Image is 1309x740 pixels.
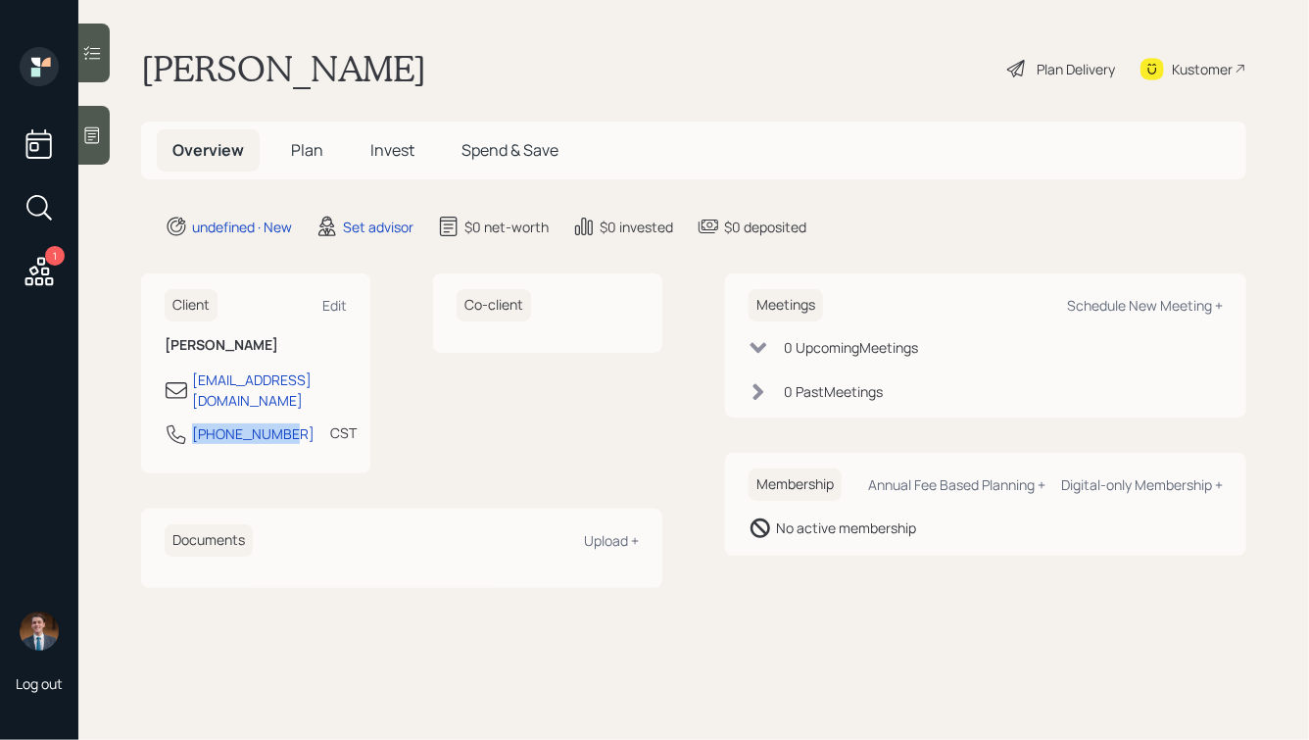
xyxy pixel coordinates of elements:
span: Spend & Save [461,139,558,161]
div: $0 invested [600,217,673,237]
div: No active membership [776,518,916,538]
div: Schedule New Meeting + [1067,296,1223,315]
h6: Co-client [457,289,531,321]
h6: Meetings [749,289,823,321]
h6: Membership [749,469,842,501]
h1: [PERSON_NAME] [141,47,426,90]
div: 1 [45,246,65,266]
div: Annual Fee Based Planning + [868,475,1045,494]
div: 0 Past Meeting s [784,381,883,402]
div: [PHONE_NUMBER] [192,423,315,444]
div: 0 Upcoming Meeting s [784,337,918,358]
span: Invest [370,139,414,161]
div: CST [330,422,357,443]
span: Plan [291,139,323,161]
div: $0 net-worth [464,217,549,237]
div: Plan Delivery [1037,59,1115,79]
div: undefined · New [192,217,292,237]
div: Set advisor [343,217,413,237]
div: Digital-only Membership + [1061,475,1223,494]
img: hunter_neumayer.jpg [20,612,59,651]
div: [EMAIL_ADDRESS][DOMAIN_NAME] [192,370,347,411]
h6: Client [165,289,218,321]
h6: Documents [165,524,253,557]
h6: [PERSON_NAME] [165,337,347,354]
div: $0 deposited [724,217,806,237]
div: Log out [16,674,63,693]
div: Upload + [584,531,639,550]
span: Overview [172,139,244,161]
div: Edit [322,296,347,315]
div: Kustomer [1172,59,1233,79]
